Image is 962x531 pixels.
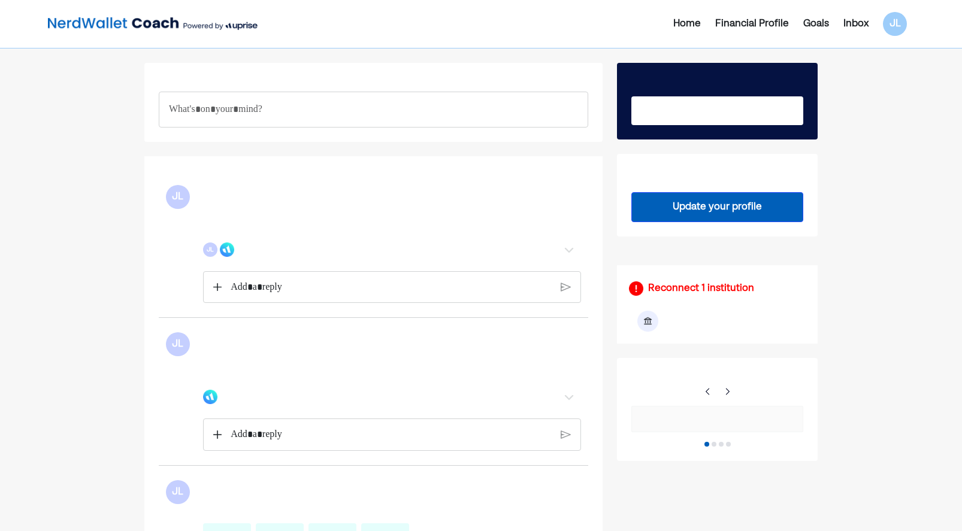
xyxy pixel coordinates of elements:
div: Rich Text Editor. Editing area: main [225,272,558,303]
div: Inbox [843,17,869,31]
div: JL [166,332,190,356]
div: Goals [803,17,829,31]
img: right-arrow [703,387,713,396]
div: Reconnect 1 institution [648,281,754,296]
div: Financial Profile [715,17,789,31]
div: Home [673,17,701,31]
img: right-arrow [722,387,732,396]
div: Rich Text Editor. Editing area: main [225,419,558,450]
div: JL [166,480,190,504]
div: JL [203,242,217,257]
div: Rich Text Editor. Editing area: main [159,92,588,128]
div: JL [166,185,190,209]
button: Update your profile [631,192,803,222]
div: JL [883,12,907,36]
